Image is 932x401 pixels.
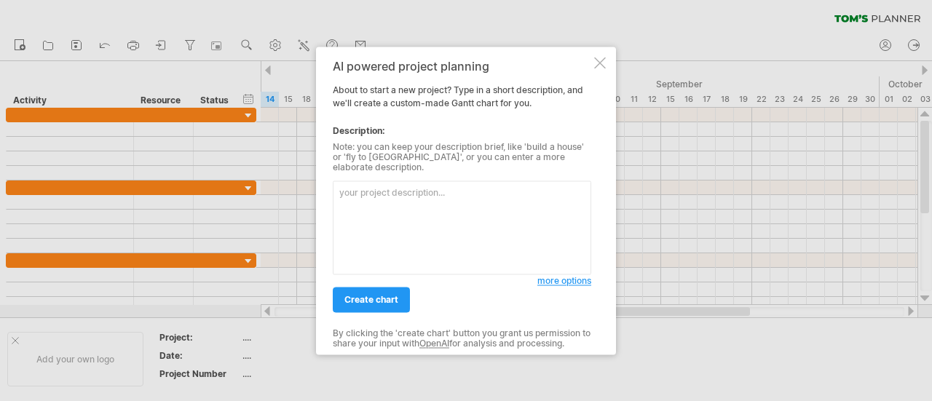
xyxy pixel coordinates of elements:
[333,287,410,312] a: create chart
[344,294,398,305] span: create chart
[537,274,591,287] a: more options
[419,338,449,349] a: OpenAI
[333,142,591,173] div: Note: you can keep your description brief, like 'build a house' or 'fly to [GEOGRAPHIC_DATA]', or...
[333,60,591,341] div: About to start a new project? Type in a short description, and we'll create a custom-made Gantt c...
[333,328,591,349] div: By clicking the 'create chart' button you grant us permission to share your input with for analys...
[333,60,591,73] div: AI powered project planning
[333,124,591,138] div: Description:
[537,275,591,286] span: more options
